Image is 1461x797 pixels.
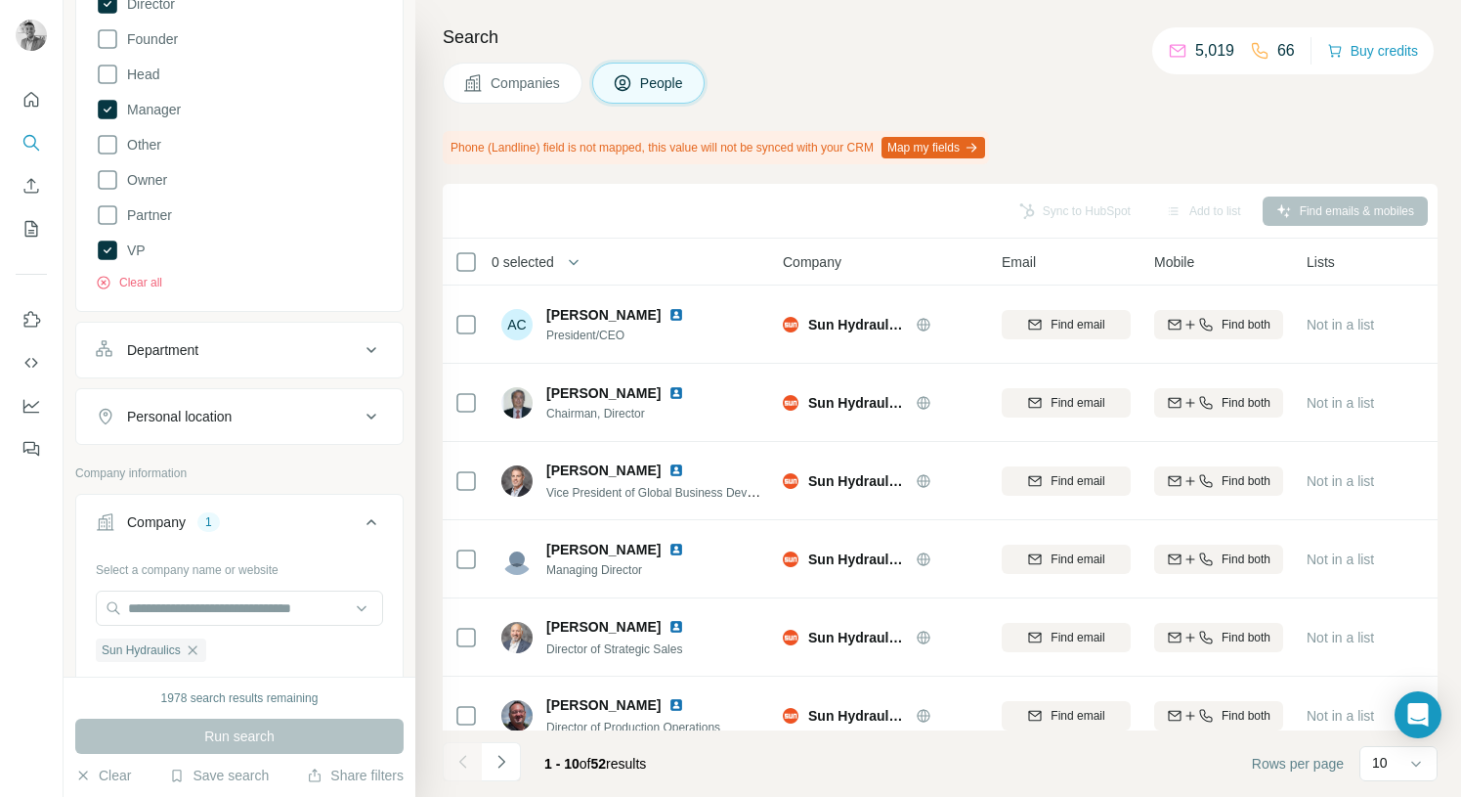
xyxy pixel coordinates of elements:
img: Avatar [501,622,533,653]
div: Select a company name or website [96,553,383,579]
span: Find email [1051,707,1104,725]
div: AC [501,309,533,340]
span: Sun Hydraulics [808,393,906,413]
span: Managing Director [546,561,708,579]
img: Logo of Sun Hydraulics [783,395,798,411]
span: Companies [491,73,562,93]
span: Lists [1307,252,1335,272]
button: Personal location [76,393,403,440]
button: Find email [1002,466,1131,496]
div: Phone (Landline) field is not mapped, this value will not be synced with your CRM [443,131,989,164]
span: Not in a list [1307,473,1374,489]
span: Director of Strategic Sales [546,642,682,656]
span: Sun Hydraulics [102,642,181,659]
span: Mobile [1154,252,1194,272]
span: Find both [1222,629,1270,646]
span: People [640,73,685,93]
p: 5,019 [1195,39,1234,63]
button: Dashboard [16,388,47,423]
span: [PERSON_NAME] [546,461,661,480]
button: Quick start [16,82,47,117]
span: Head [119,65,159,84]
span: Find both [1222,472,1270,490]
button: Save search [169,766,269,785]
span: Company [783,252,841,272]
img: Avatar [501,544,533,575]
span: Sun Hydraulics [808,315,906,334]
button: Find email [1002,545,1131,574]
span: VP [119,241,146,260]
img: Avatar [501,700,533,731]
span: [PERSON_NAME] [546,305,661,325]
span: Sun Hydraulics [808,471,906,491]
img: Logo of Sun Hydraulics [783,552,798,567]
img: LinkedIn logo [668,307,684,323]
button: Company1 [76,499,403,553]
span: Find email [1051,551,1104,568]
span: Vice President of Global Business Development [546,484,795,500]
span: 1 - 10 [544,756,580,772]
img: Avatar [501,387,533,419]
button: Buy credits [1327,37,1418,65]
span: 52 [591,756,607,772]
img: Avatar [501,465,533,497]
button: Department [76,327,403,374]
span: Founder [119,29,178,49]
span: Rows per page [1252,754,1344,774]
button: Clear all [96,676,162,693]
span: of [580,756,591,772]
img: LinkedIn logo [668,385,684,401]
div: 1978 search results remaining [161,689,319,707]
span: Find both [1222,707,1270,725]
span: Sun Hydraulics [808,706,906,726]
img: Logo of Sun Hydraulics [783,317,798,332]
button: Find email [1002,623,1131,652]
span: Find email [1051,629,1104,646]
button: Map my fields [881,137,985,158]
span: Sun Hydraulics [808,628,906,647]
img: Logo of Sun Hydraulics [783,708,798,724]
span: [PERSON_NAME] [546,383,661,403]
span: Not in a list [1307,317,1374,332]
span: Find email [1051,394,1104,412]
span: Not in a list [1307,708,1374,724]
span: Other [119,135,161,155]
img: Avatar [16,20,47,51]
img: LinkedIn logo [668,542,684,557]
button: Find both [1154,388,1283,418]
button: Share filters [307,766,404,785]
button: Clear [75,766,131,785]
span: Director of Production Operations [546,721,720,734]
span: 0 selected [492,252,554,272]
button: Feedback [16,431,47,466]
button: Find both [1154,466,1283,496]
h4: Search [443,23,1438,51]
span: Find email [1051,472,1104,490]
div: Company [127,512,186,532]
img: LinkedIn logo [668,697,684,713]
span: Not in a list [1307,395,1374,411]
button: Navigate to next page [482,742,521,781]
p: Company information [75,465,404,482]
span: Email [1002,252,1036,272]
span: Manager [119,100,181,119]
span: President/CEO [546,327,708,344]
button: Enrich CSV [16,168,47,203]
p: 10 [1372,753,1388,773]
button: Clear all [96,274,162,291]
span: Find both [1222,551,1270,568]
span: Find email [1051,316,1104,333]
img: LinkedIn logo [668,463,684,478]
span: Find both [1222,394,1270,412]
span: results [544,756,646,772]
span: Partner [119,205,172,225]
span: Not in a list [1307,552,1374,567]
span: [PERSON_NAME] [546,540,661,559]
span: Owner [119,170,167,190]
img: Logo of Sun Hydraulics [783,473,798,489]
div: Personal location [127,407,232,426]
button: Find both [1154,545,1283,574]
button: Search [16,125,47,160]
div: 1 [197,513,220,531]
span: Chairman, Director [546,405,708,422]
